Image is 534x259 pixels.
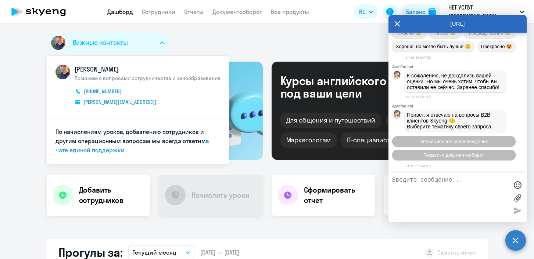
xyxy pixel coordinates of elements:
[407,112,493,129] span: Привет, я отвечаю на вопросы B2B клиентов Skyeng 🙂 Выберите тематику своего запроса.
[512,192,523,203] label: Лимит 10 файлов
[405,55,431,59] time: 14:55:56[DATE]
[393,110,402,121] img: bot avatar
[407,73,499,90] span: К сожалению, не дождались вашей оценки. Но мы очень хотим, чтобы вы оставили ее сейчас. Заранее с...
[402,4,440,19] button: Балансbalance
[83,99,161,105] span: [PERSON_NAME][EMAIL_ADDRESS][DOMAIN_NAME]
[47,56,229,164] ul: Важные контакты
[304,185,369,205] h4: Сформировать отчет
[75,98,161,106] a: [PERSON_NAME][EMAIL_ADDRESS][DOMAIN_NAME]
[406,7,426,16] div: Баланс
[386,113,473,128] div: Бизнес и командировки
[405,164,431,168] time: 11:19:33[DATE]
[142,8,175,15] a: Сотрудники
[429,28,461,38] button: Плохо ☹️
[429,8,436,15] img: balance
[212,8,262,15] a: Документооборот
[448,3,517,21] p: НЕТ УСЛУГ [GEOGRAPHIC_DATA], Xometry Europe GmbH
[392,28,426,38] button: Ужасно 😖
[271,8,309,15] a: Все продукты
[354,4,378,19] button: RU
[392,136,516,147] button: Операционное сопровождение
[423,152,484,158] span: Тематики документооборот
[392,65,527,69] div: Autofaq bot
[75,75,221,81] span: Поможем с вопросами сотрудничества и ценообразования
[191,190,250,200] h4: Начислить уроки
[469,30,510,36] span: Посредственно 😑
[133,248,176,257] p: Текущий месяц
[47,32,170,53] button: Важные контакты
[445,3,528,21] button: НЕТ УСЛУГ [GEOGRAPHIC_DATA], Xometry Europe GmbH
[359,7,366,16] span: RU
[107,8,133,15] a: Дашборд
[200,248,239,256] span: [DATE] — [DATE]
[79,185,144,205] h4: Добавить сотрудников
[184,8,204,15] a: Отчеты
[280,132,337,148] div: Маркетологам
[75,65,221,74] span: [PERSON_NAME]
[405,95,431,99] time: 15:25:56[DATE]
[434,30,455,36] span: Плохо ☹️
[419,139,488,144] span: Операционное сопровождение
[341,132,404,148] div: IT-специалистам
[396,44,471,49] span: Хорошо, но могло быть лучше 🙂
[55,65,70,79] img: avatar
[481,44,512,49] span: Прекрасно 😍
[392,104,527,108] div: Autofaq bot
[477,41,516,52] button: Прекрасно 😍
[392,150,516,160] button: Тематики документооборот
[280,74,406,99] div: Курсы английского под ваши цели
[84,88,122,95] span: [PHONE_NUMBER]
[73,38,128,47] span: Важные контакты
[392,41,474,52] button: Хорошо, но могло быть лучше 🙂
[50,34,67,51] img: avatar
[464,28,516,38] button: Посредственно 😑
[397,30,421,36] span: Ужасно 😖
[75,87,161,95] a: [PHONE_NUMBER]
[55,128,206,145] span: По начислениям уроков, добавлению сотрудников и другим операционным вопросам мы всегда ответим
[393,71,402,81] img: bot avatar
[280,113,381,128] div: Для общения и путешествий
